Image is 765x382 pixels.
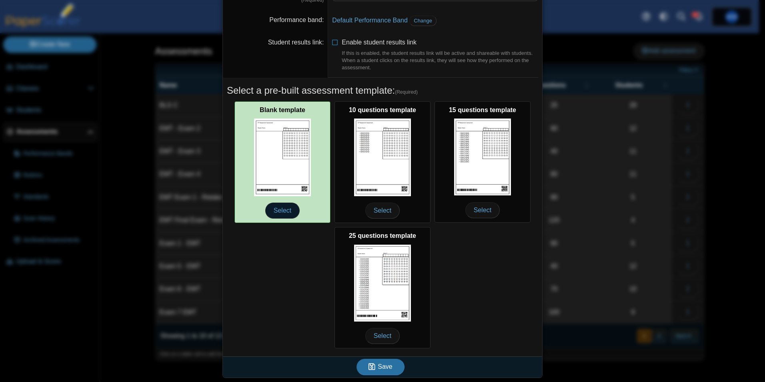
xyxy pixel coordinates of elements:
div: If this is enabled, the student results link will be active and shareable with students. When a s... [342,50,538,72]
span: Select [365,328,400,344]
a: Change [409,16,437,26]
a: Default Performance Band [332,17,408,24]
span: Select [265,203,300,219]
img: scan_sheet_15_questions.png [454,119,511,195]
span: Save [378,363,392,370]
b: 15 questions template [449,107,516,113]
b: 25 questions template [349,232,416,239]
label: Performance band [269,16,324,23]
img: scan_sheet_25_questions.png [354,245,411,322]
b: 10 questions template [349,107,416,113]
img: scan_sheet_blank.png [254,119,311,196]
span: Select [465,202,500,218]
label: Student results link [268,39,324,46]
span: Change [414,18,432,24]
b: Blank template [260,107,305,113]
img: scan_sheet_10_questions.png [354,119,411,196]
h5: Select a pre-built assessment template: [227,84,538,97]
button: Save [356,359,405,375]
span: Select [365,203,400,219]
span: (Required) [395,89,418,96]
span: Enable student results link [342,39,538,71]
